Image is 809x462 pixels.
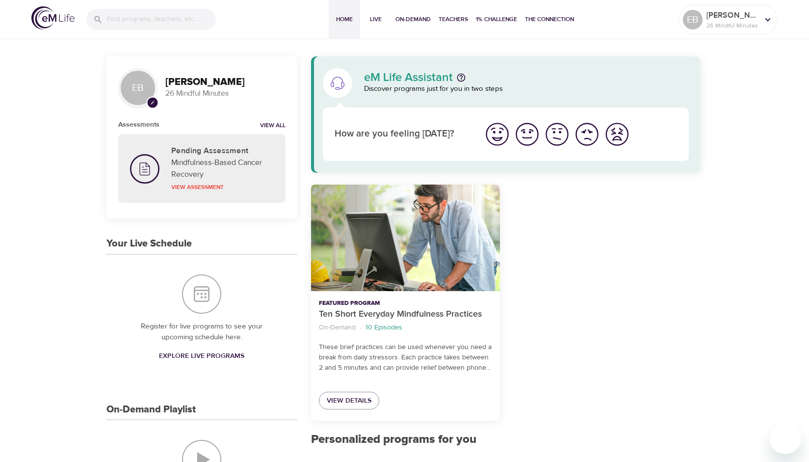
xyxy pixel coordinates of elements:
div: EB [118,68,157,108]
iframe: Button to launch messaging window [770,423,801,454]
p: Register for live programs to see your upcoming schedule here. [126,321,278,343]
p: 26 Mindful Minutes [706,21,758,30]
span: View Details [327,395,371,407]
p: eM Life Assistant [364,72,453,83]
h2: Personalized programs for you [311,433,701,447]
span: Explore Live Programs [159,350,244,362]
button: I'm feeling ok [542,119,572,149]
button: Ten Short Everyday Mindfulness Practices [311,185,500,291]
p: 10 Episodes [365,323,402,333]
p: How are you feeling [DATE]? [335,127,470,141]
p: On-Demand [319,323,356,333]
nav: breadcrumb [319,321,492,334]
h5: Pending Assessment [171,146,274,156]
img: logo [31,6,75,29]
h3: [PERSON_NAME] [165,77,286,88]
button: I'm feeling worst [602,119,632,149]
span: Teachers [439,14,468,25]
img: worst [603,121,630,148]
img: eM Life Assistant [330,75,345,91]
p: View Assessment [171,183,274,191]
img: Your Live Schedule [182,274,221,314]
li: · [360,321,362,334]
span: The Connection [525,14,574,25]
p: Ten Short Everyday Mindfulness Practices [319,308,492,321]
img: good [514,121,541,148]
p: 26 Mindful Minutes [165,88,286,99]
a: Explore Live Programs [155,347,248,365]
span: On-Demand [395,14,431,25]
button: I'm feeling bad [572,119,602,149]
span: Home [333,14,356,25]
p: Featured Program [319,299,492,308]
a: View Details [319,392,379,410]
img: ok [544,121,571,148]
div: EB [683,10,703,29]
a: View all notifications [260,122,286,130]
h6: Assessments [118,119,159,130]
p: Mindfulness-Based Cancer Recovery [171,157,274,180]
h3: On-Demand Playlist [106,404,196,415]
img: bad [574,121,600,148]
p: Discover programs just for you in two steps [364,83,689,95]
span: 1% Challenge [476,14,517,25]
button: I'm feeling great [482,119,512,149]
p: These brief practices can be used whenever you need a break from daily stressors. Each practice t... [319,342,492,373]
img: great [484,121,511,148]
span: Live [364,14,388,25]
button: I'm feeling good [512,119,542,149]
h3: Your Live Schedule [106,238,192,249]
p: [PERSON_NAME] [706,9,758,21]
input: Find programs, teachers, etc... [107,9,216,30]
